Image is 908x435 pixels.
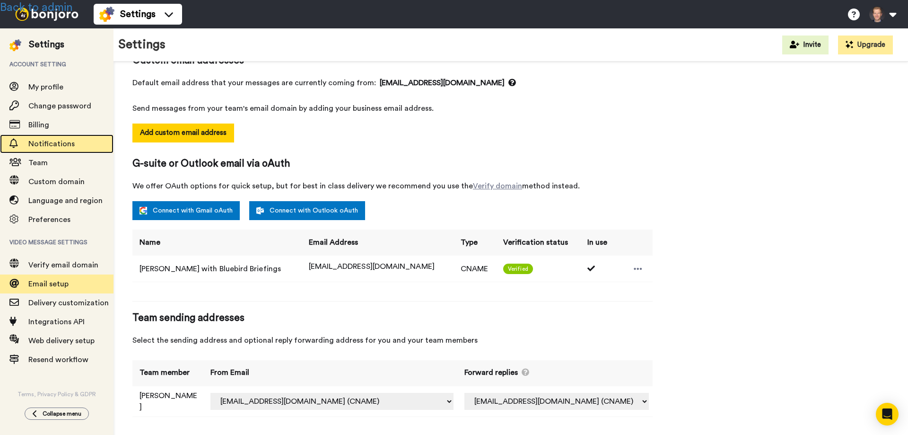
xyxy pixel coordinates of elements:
[132,386,203,417] td: [PERSON_NAME]
[132,230,302,256] th: Name
[28,261,98,269] span: Verify email domain
[203,360,457,386] th: From Email
[28,140,75,148] span: Notifications
[496,230,580,256] th: Verification status
[503,264,533,274] span: Verified
[838,36,893,54] button: Upgrade
[454,256,496,282] td: CNAME
[132,311,653,325] span: Team sending addresses
[28,337,95,345] span: Web delivery setup
[28,178,85,186] span: Custom domain
[28,299,109,307] span: Delivery customization
[580,230,614,256] th: In use
[132,335,653,346] span: Select the sending address and optional reply forwarding address for you and your team members
[782,36,829,54] button: Invite
[132,103,653,114] span: Send messages from your team's email domain by adding your business email address.
[132,124,234,142] button: Add custom email address
[28,121,49,129] span: Billing
[473,182,522,190] a: Verify domain
[28,280,69,288] span: Email setup
[25,408,89,420] button: Collapse menu
[28,83,63,91] span: My profile
[876,403,899,426] div: Open Intercom Messenger
[28,159,48,167] span: Team
[132,157,653,171] span: G-suite or Outlook email via oAuth
[302,230,454,256] th: Email Address
[28,318,85,326] span: Integrations API
[132,201,240,220] a: Connect with Gmail oAuth
[132,256,302,282] td: [PERSON_NAME] with Bluebird Briefings
[380,77,516,89] span: [EMAIL_ADDRESS][DOMAIN_NAME]
[28,356,88,364] span: Resend workflow
[120,8,156,21] span: Settings
[9,39,21,51] img: settings-colored.svg
[454,230,496,256] th: Type
[43,410,81,417] span: Collapse menu
[29,38,64,51] div: Settings
[140,207,147,214] img: google.svg
[249,201,365,220] a: Connect with Outlook oAuth
[132,360,203,386] th: Team member
[464,367,518,378] span: Forward replies
[132,77,653,89] span: Default email address that your messages are currently coming from:
[256,207,264,214] img: outlook-white.svg
[587,265,597,272] i: Used 2 times
[28,197,103,204] span: Language and region
[28,102,91,110] span: Change password
[132,180,653,192] span: We offer OAuth options for quick setup, but for best in class delivery we recommend you use the m...
[99,7,114,22] img: settings-colored.svg
[309,263,435,270] span: [EMAIL_ADDRESS][DOMAIN_NAME]
[28,216,70,223] span: Preferences
[118,38,166,52] h1: Settings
